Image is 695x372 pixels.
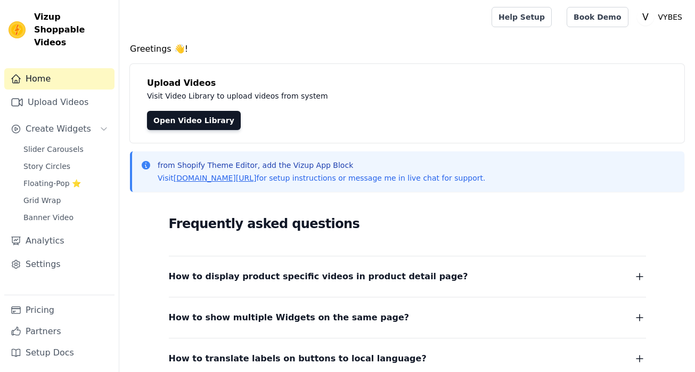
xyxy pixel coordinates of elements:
h4: Greetings 👋! [130,43,684,55]
button: How to translate labels on buttons to local language? [169,351,646,366]
a: Settings [4,254,115,275]
p: Visit Video Library to upload videos from system [147,90,624,102]
a: Open Video Library [147,111,241,130]
a: [DOMAIN_NAME][URL] [174,174,257,182]
button: How to show multiple Widgets on the same page? [169,310,646,325]
p: Visit for setup instructions or message me in live chat for support. [158,173,485,183]
a: Pricing [4,300,115,321]
span: How to display product specific videos in product detail page? [169,269,468,284]
span: Create Widgets [26,123,91,135]
a: Partners [4,321,115,342]
button: How to display product specific videos in product detail page? [169,269,646,284]
a: Help Setup [492,7,552,27]
a: Analytics [4,230,115,252]
span: Banner Video [23,212,73,223]
a: Slider Carousels [17,142,115,157]
p: from Shopify Theme Editor, add the Vizup App Block [158,160,485,171]
img: Vizup [9,21,26,38]
button: Create Widgets [4,118,115,140]
p: VYBES [654,7,686,27]
span: Slider Carousels [23,144,84,155]
a: Story Circles [17,159,115,174]
span: Grid Wrap [23,195,61,206]
h4: Upload Videos [147,77,667,90]
span: How to show multiple Widgets on the same page? [169,310,410,325]
a: Home [4,68,115,90]
a: Banner Video [17,210,115,225]
a: Floating-Pop ⭐ [17,176,115,191]
text: V [642,12,649,22]
a: Book Demo [567,7,628,27]
span: How to translate labels on buttons to local language? [169,351,427,366]
a: Setup Docs [4,342,115,363]
a: Upload Videos [4,92,115,113]
span: Story Circles [23,161,70,172]
button: V VYBES [637,7,686,27]
span: Vizup Shoppable Videos [34,11,110,49]
h2: Frequently asked questions [169,213,646,234]
span: Floating-Pop ⭐ [23,178,81,189]
a: Grid Wrap [17,193,115,208]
